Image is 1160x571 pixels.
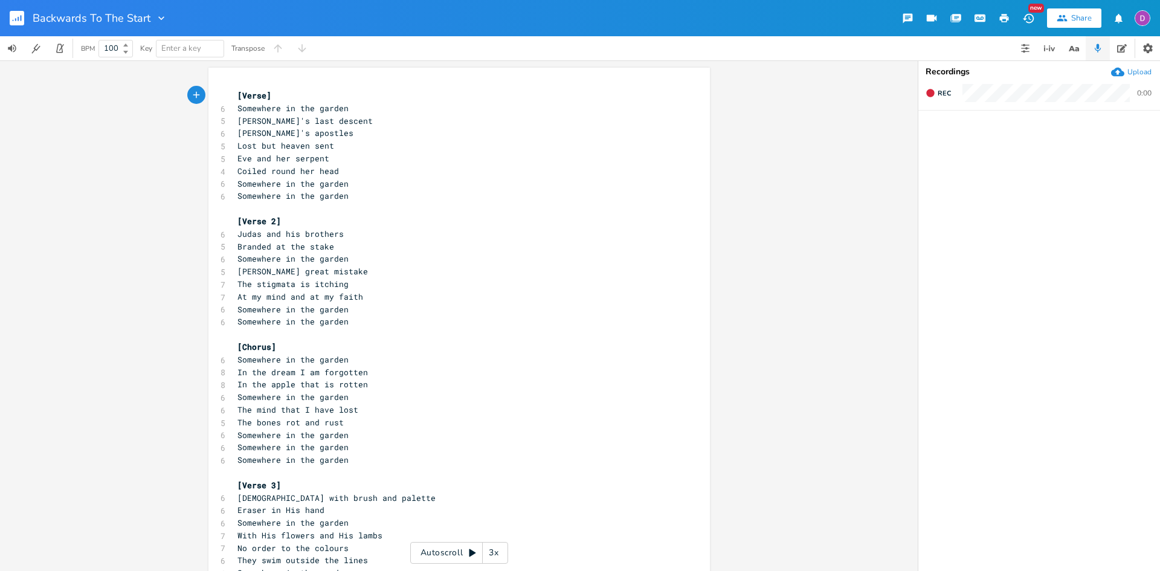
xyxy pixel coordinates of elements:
span: The bones rot and rust [237,417,344,428]
span: [Verse 2] [237,216,281,227]
div: Transpose [231,45,265,52]
span: Judas and his brothers [237,228,344,239]
span: [PERSON_NAME] great mistake [237,266,368,277]
span: The stigmata is itching [237,279,349,289]
div: 0:00 [1137,89,1152,97]
span: Branded at the stake [237,241,334,252]
div: Share [1071,13,1092,24]
span: Backwards To The Start [33,13,150,24]
span: Enter a key [161,43,201,54]
div: Upload [1127,67,1152,77]
span: [PERSON_NAME]'s apostles [237,127,353,138]
span: Rec [938,89,951,98]
span: They swim outside the lines [237,555,368,566]
span: Somewhere in the garden [237,304,349,315]
span: Somewhere in the garden [237,190,349,201]
div: Key [140,45,152,52]
button: Share [1047,8,1101,28]
button: Upload [1111,65,1152,79]
span: Somewhere in the garden [237,517,349,528]
span: [PERSON_NAME]'s last descent [237,115,373,126]
span: Somewhere in the garden [237,442,349,453]
span: Somewhere in the garden [237,354,349,365]
img: Dylan [1135,10,1150,26]
button: New [1016,7,1040,29]
div: 3x [483,542,504,564]
span: Eraser in His hand [237,505,324,515]
div: New [1028,4,1044,13]
span: Somewhere in the garden [237,103,349,114]
span: With His flowers and His lambs [237,530,382,541]
span: Coiled round her head [237,166,339,176]
span: [Chorus] [237,341,276,352]
span: [Verse] [237,90,271,101]
div: Recordings [926,68,1153,76]
span: The mind that I have lost [237,404,358,415]
button: Rec [921,83,956,103]
span: Lost but heaven sent [237,140,334,151]
div: Autoscroll [410,542,508,564]
span: No order to the colours [237,543,349,553]
span: Somewhere in the garden [237,392,349,402]
span: [Verse 3] [237,480,281,491]
span: Somewhere in the garden [237,430,349,440]
span: Somewhere in the garden [237,454,349,465]
span: In the apple that is rotten [237,379,368,390]
span: At my mind and at my faith [237,291,363,302]
span: Somewhere in the garden [237,253,349,264]
span: In the dream I am forgotten [237,367,368,378]
span: Somewhere in the garden [237,316,349,327]
div: BPM [81,45,95,52]
span: Eve and her serpent [237,153,329,164]
span: Somewhere in the garden [237,178,349,189]
span: [DEMOGRAPHIC_DATA] with brush and palette [237,492,436,503]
